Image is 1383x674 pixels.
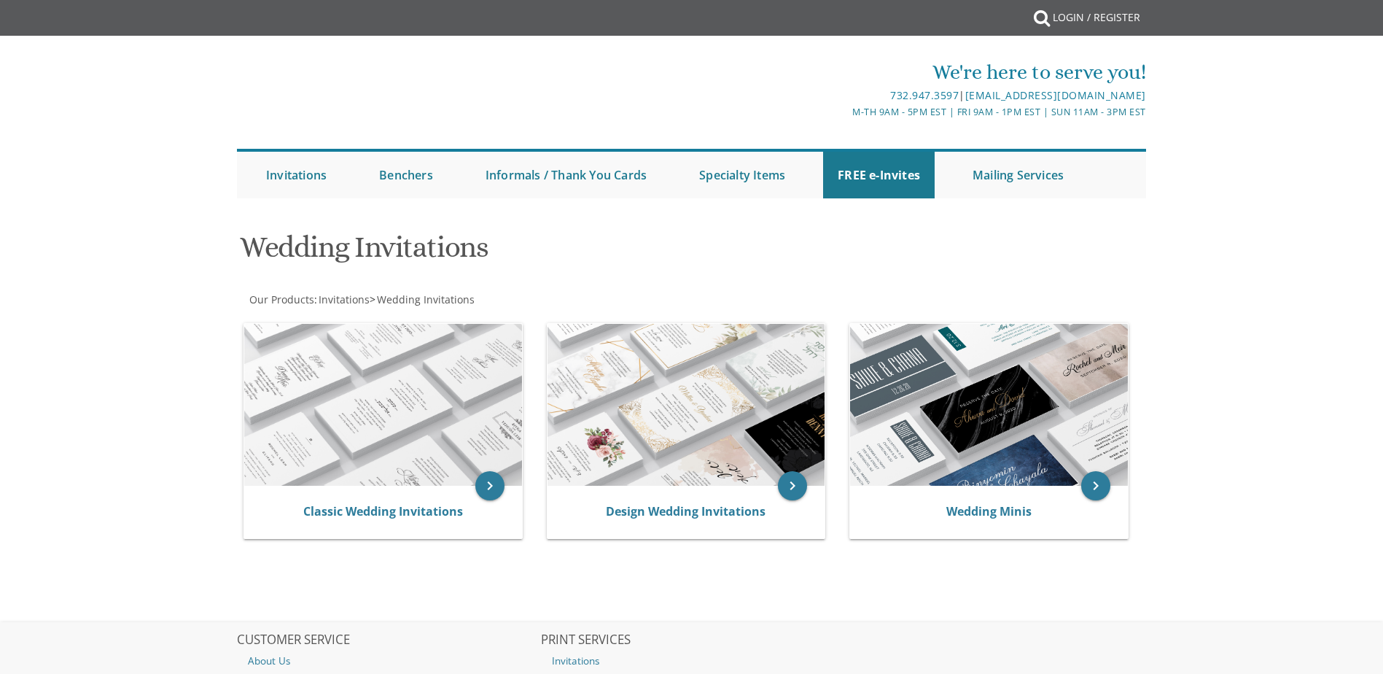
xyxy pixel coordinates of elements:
[958,152,1078,198] a: Mailing Services
[541,87,1146,104] div: |
[541,58,1146,87] div: We're here to serve you!
[240,231,835,274] h1: Wedding Invitations
[248,293,314,306] a: Our Products
[365,152,448,198] a: Benchers
[606,503,765,519] a: Design Wedding Invitations
[475,471,504,500] a: keyboard_arrow_right
[244,324,522,486] img: Classic Wedding Invitations
[541,633,843,648] h2: PRINT SERVICES
[375,293,475,306] a: Wedding Invitations
[303,503,463,519] a: Classic Wedding Invitations
[850,324,1128,486] img: Wedding Minis
[237,651,539,670] a: About Us
[548,324,825,486] img: Design Wedding Invitations
[778,471,807,500] a: keyboard_arrow_right
[252,152,341,198] a: Invitations
[319,293,370,306] span: Invitations
[685,152,800,198] a: Specialty Items
[237,293,692,307] div: :
[823,152,935,198] a: FREE e-Invites
[541,104,1146,120] div: M-Th 9am - 5pm EST | Fri 9am - 1pm EST | Sun 11am - 3pm EST
[1081,471,1110,500] a: keyboard_arrow_right
[541,651,843,670] a: Invitations
[890,88,959,102] a: 732.947.3597
[471,152,661,198] a: Informals / Thank You Cards
[946,503,1032,519] a: Wedding Minis
[370,293,475,306] span: >
[237,633,539,648] h2: CUSTOMER SERVICE
[377,293,475,306] span: Wedding Invitations
[317,293,370,306] a: Invitations
[965,88,1146,102] a: [EMAIL_ADDRESS][DOMAIN_NAME]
